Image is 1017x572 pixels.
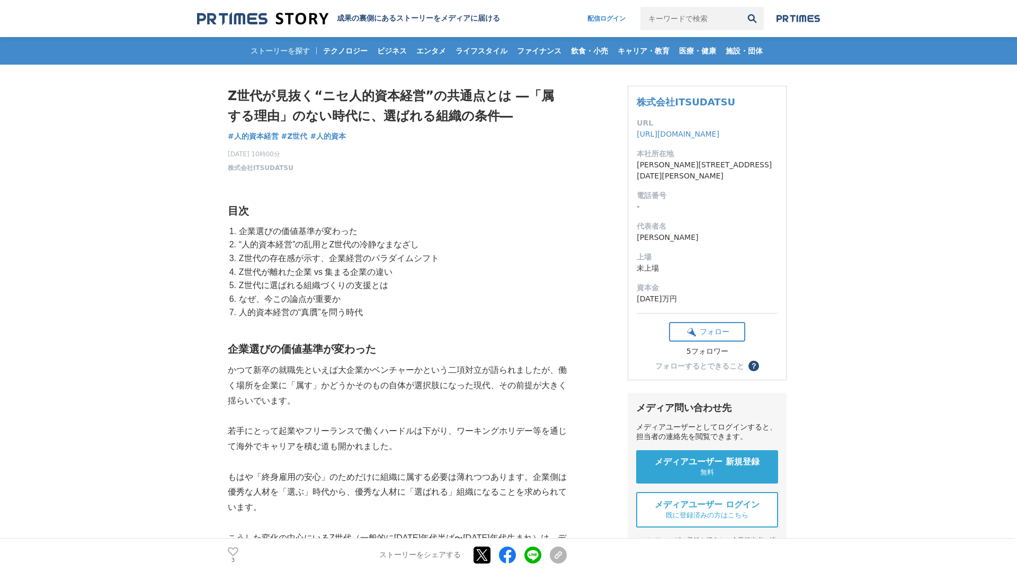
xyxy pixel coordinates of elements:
[228,470,567,515] p: もはや「終身雇用の安心」のためだけに組織に属する必要は薄れつつあります。企業側は優秀な人材を「選ぶ」時代から、優秀な人材に「選ばれる」組織になることを求められています。
[637,252,778,263] dt: 上場
[337,14,500,23] h2: 成果の裏側にあるストーリーをメディアに届ける
[310,131,346,141] span: #人的資本
[228,163,293,173] a: 株式会社ITSUDATSU
[750,362,757,370] span: ？
[236,306,567,319] li: 人的資本経営の“真贋”を問う時代
[637,130,719,138] a: [URL][DOMAIN_NAME]
[637,293,778,305] dd: [DATE]万円
[236,265,567,279] li: Z世代が離れた企業 vs 集まる企業の違い
[721,37,767,65] a: 施設・団体
[637,201,778,212] dd: -
[228,149,293,159] span: [DATE] 10時00分
[281,131,308,142] a: #Z世代
[197,12,500,26] a: 成果の裏側にあるストーリーをメディアに届ける 成果の裏側にあるストーリーをメディアに届ける
[636,401,778,414] div: メディア問い合わせ先
[637,263,778,274] dd: 未上場
[613,46,674,56] span: キャリア・教育
[373,37,411,65] a: ビジネス
[310,131,346,142] a: #人的資本
[636,492,778,528] a: メディアユーザー ログイン 既に登録済みの方はこちら
[236,279,567,292] li: Z世代に選ばれる組織づくりの支援とは
[777,14,820,23] img: prtimes
[373,46,411,56] span: ビジネス
[567,46,612,56] span: 飲食・小売
[412,46,450,56] span: エンタメ
[637,190,778,201] dt: 電話番号
[721,46,767,56] span: 施設・団体
[319,46,372,56] span: テクノロジー
[236,252,567,265] li: Z世代の存在感が示す、企業経営のパラダイムシフト
[197,12,328,26] img: 成果の裏側にあるストーリーをメディアに届ける
[637,232,778,243] dd: [PERSON_NAME]
[228,424,567,454] p: 若手にとって起業やフリーランスで働くハードルは下がり、ワーキングホリデー等を通じて海外でキャリアを積む道も開かれました。
[228,363,567,408] p: かつて新卒の就職先といえば大企業かベンチャーかという二項対立が語られましたが、働く場所を企業に「属す」かどうかそのもの自体が選択肢になった現代、その前提が大きく揺らいでいます。
[513,37,566,65] a: ファイナンス
[236,225,567,238] li: 企業選びの価値基準が変わった
[228,558,238,563] p: 3
[636,423,778,442] div: メディアユーザーとしてログインすると、担当者の連絡先を閲覧できます。
[655,457,760,468] span: メディアユーザー 新規登録
[669,347,745,356] div: 5フォロワー
[577,7,636,30] a: 配信ログイン
[228,86,567,127] h1: Z世代が見抜く“ニセ人的資本経営”の共通点とは ―「属する理由」のない時代に、選ばれる組織の条件―
[675,37,720,65] a: 医療・健康
[228,343,376,355] strong: 企業選びの価値基準が変わった
[655,499,760,511] span: メディアユーザー ログイン
[228,131,279,142] a: #人的資本経営
[741,7,764,30] button: 検索
[451,46,512,56] span: ライフスタイル
[637,96,735,108] a: 株式会社ITSUDATSU
[637,118,778,129] dt: URL
[637,148,778,159] dt: 本社所在地
[637,221,778,232] dt: 代表者名
[637,282,778,293] dt: 資本金
[636,450,778,484] a: メディアユーザー 新規登録 無料
[748,361,759,371] button: ？
[613,37,674,65] a: キャリア・教育
[281,131,308,141] span: #Z世代
[700,468,714,477] span: 無料
[666,511,748,520] span: 既に登録済みの方はこちら
[236,292,567,306] li: なぜ、今この論点が重要か
[228,131,279,141] span: #人的資本経営
[451,37,512,65] a: ライフスタイル
[319,37,372,65] a: テクノロジー
[379,551,461,560] p: ストーリーをシェアする
[513,46,566,56] span: ファイナンス
[236,238,567,252] li: “人的資本経営”の乱用とZ世代の冷静なまなざし
[567,37,612,65] a: 飲食・小売
[228,205,249,217] strong: 目次
[637,159,778,182] dd: [PERSON_NAME][STREET_ADDRESS][DATE][PERSON_NAME]
[640,7,741,30] input: キーワードで検索
[655,362,744,370] div: フォローするとできること
[669,322,745,342] button: フォロー
[412,37,450,65] a: エンタメ
[675,46,720,56] span: 医療・健康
